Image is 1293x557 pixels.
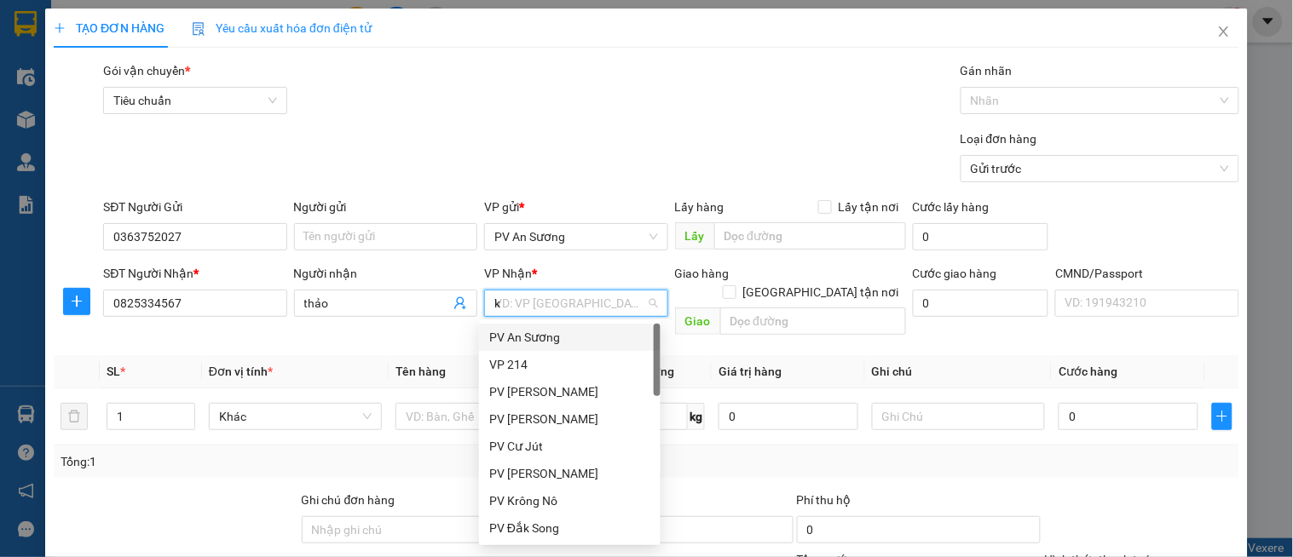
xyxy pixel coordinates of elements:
div: Phí thu hộ [797,491,1042,516]
span: PV An Sương [494,224,657,250]
span: Cước hàng [1059,365,1117,378]
div: PV Cư Jút [489,437,650,456]
div: PV Krông Nô [479,487,661,514]
img: icon [192,22,205,36]
div: PV Đắk Song [479,514,661,542]
button: plus [63,288,90,315]
div: PV An Sương [489,328,650,347]
span: Giao [675,307,720,335]
div: Tổng: 1 [61,452,500,471]
span: Đơn vị tính [209,365,273,378]
div: Người nhận [294,264,477,283]
div: SĐT Người Nhận [103,264,286,283]
div: PV Krông Nô [489,491,650,510]
input: Ghi Chú [872,403,1045,430]
span: Lấy tận nơi [832,198,906,216]
div: PV [PERSON_NAME] [489,382,650,401]
span: close [1217,25,1231,38]
div: VP 214 [489,355,650,374]
span: Tên hàng [395,365,446,378]
div: VP gửi [484,198,667,216]
div: PV Đức Xuyên [479,405,661,433]
span: Gửi trước [971,156,1229,181]
div: PV Nam Đong [479,460,661,487]
span: Giá trị hàng [719,365,782,378]
input: Ghi chú đơn hàng [302,516,546,543]
span: Lấy hàng [675,200,724,214]
div: SĐT Người Gửi [103,198,286,216]
div: PV Mang Yang [479,378,661,405]
span: Giao hàng [675,267,730,280]
span: user-add [453,296,467,310]
div: PV An Sương [479,324,661,351]
span: SL [107,365,120,378]
span: Yêu cầu xuất hóa đơn điện tử [192,21,372,35]
button: Close [1200,9,1248,56]
span: plus [64,295,89,308]
div: PV [PERSON_NAME] [489,410,650,428]
span: plus [1213,410,1232,423]
span: Lấy [675,222,714,250]
input: VD: Bàn, Ghế [395,403,569,430]
span: [GEOGRAPHIC_DATA] tận nơi [736,283,906,301]
span: TẠO ĐƠN HÀNG [54,21,165,35]
div: VP 214 [479,351,661,378]
input: Dọc đường [720,307,906,335]
div: Người gửi [294,198,477,216]
label: Loại đơn hàng [961,132,1037,146]
input: 0 [719,403,858,430]
div: PV Cư Jút [479,433,661,460]
input: Cước giao hàng [913,290,1049,317]
input: Cước lấy hàng [913,223,1049,250]
button: delete [61,403,88,430]
button: plus [1212,403,1232,430]
label: Ghi chú đơn hàng [302,493,395,507]
span: Gói vận chuyển [103,64,190,78]
div: PV Đắk Song [489,519,650,537]
label: Cước lấy hàng [913,200,990,214]
span: Tiêu chuẩn [113,88,276,113]
th: Ghi chú [865,355,1052,388]
input: Dọc đường [714,222,906,250]
span: kg [688,403,705,430]
span: VP Nhận [484,267,532,280]
div: PV [PERSON_NAME] [489,464,650,483]
label: Gán nhãn [961,64,1013,78]
div: CMND/Passport [1055,264,1238,283]
span: Khác [219,404,372,429]
span: plus [54,22,66,34]
label: Cước giao hàng [913,267,997,280]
